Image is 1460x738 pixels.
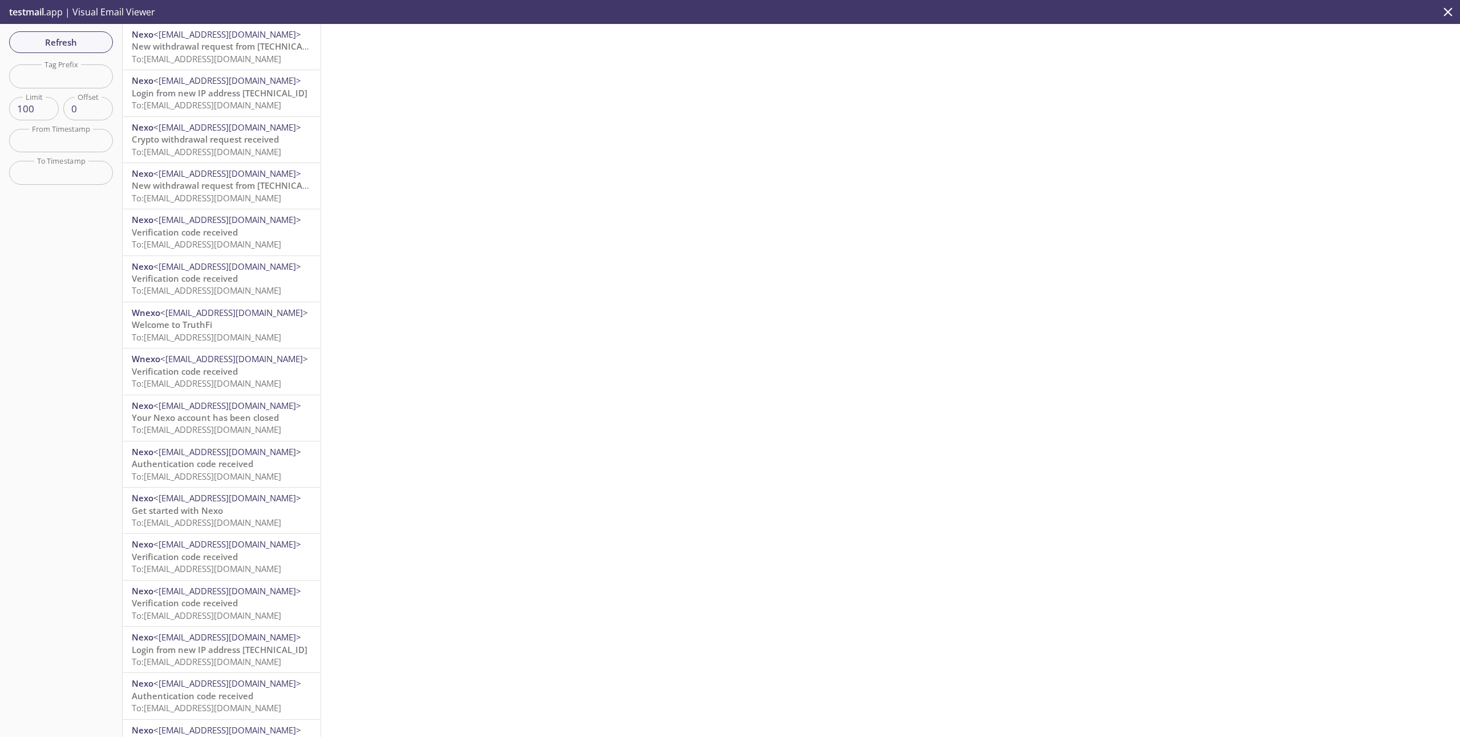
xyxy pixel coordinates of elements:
span: To: [EMAIL_ADDRESS][DOMAIN_NAME] [132,517,281,528]
span: Your Nexo account has been closed [132,412,279,423]
div: Nexo<[EMAIL_ADDRESS][DOMAIN_NAME]>Get started with NexoTo:[EMAIL_ADDRESS][DOMAIN_NAME] [123,488,321,533]
span: Verification code received [132,273,238,284]
span: New withdrawal request from [TECHNICAL_ID] - [DATE] 12:53:26 (CET) [132,180,417,191]
span: testmail [9,6,44,18]
span: Wnexo [132,353,160,364]
div: Wnexo<[EMAIL_ADDRESS][DOMAIN_NAME]>Verification code receivedTo:[EMAIL_ADDRESS][DOMAIN_NAME] [123,348,321,394]
span: Nexo [132,168,153,179]
span: <[EMAIL_ADDRESS][DOMAIN_NAME]> [153,168,301,179]
div: Nexo<[EMAIL_ADDRESS][DOMAIN_NAME]>New withdrawal request from [TECHNICAL_ID] - [DATE] 12:57:54 (C... [123,24,321,70]
div: Nexo<[EMAIL_ADDRESS][DOMAIN_NAME]>Login from new IP address [TECHNICAL_ID]To:[EMAIL_ADDRESS][DOMA... [123,70,321,116]
span: Login from new IP address [TECHNICAL_ID] [132,87,307,99]
span: <[EMAIL_ADDRESS][DOMAIN_NAME]> [153,214,301,225]
span: Get started with Nexo [132,505,223,516]
span: Authentication code received [132,690,253,701]
span: Verification code received [132,597,238,609]
span: Nexo [132,121,153,133]
span: Welcome to TruthFi [132,319,212,330]
div: Nexo<[EMAIL_ADDRESS][DOMAIN_NAME]>Login from new IP address [TECHNICAL_ID]To:[EMAIL_ADDRESS][DOMA... [123,627,321,672]
div: Wnexo<[EMAIL_ADDRESS][DOMAIN_NAME]>Welcome to TruthFiTo:[EMAIL_ADDRESS][DOMAIN_NAME] [123,302,321,348]
span: Nexo [132,29,153,40]
span: To: [EMAIL_ADDRESS][DOMAIN_NAME] [132,146,281,157]
span: Nexo [132,446,153,457]
span: To: [EMAIL_ADDRESS][DOMAIN_NAME] [132,238,281,250]
span: To: [EMAIL_ADDRESS][DOMAIN_NAME] [132,285,281,296]
span: Nexo [132,492,153,504]
span: Crypto withdrawal request received [132,133,279,145]
span: Nexo [132,631,153,643]
span: To: [EMAIL_ADDRESS][DOMAIN_NAME] [132,702,281,713]
span: Verification code received [132,226,238,238]
span: Nexo [132,678,153,689]
div: Nexo<[EMAIL_ADDRESS][DOMAIN_NAME]>Verification code receivedTo:[EMAIL_ADDRESS][DOMAIN_NAME] [123,581,321,626]
span: <[EMAIL_ADDRESS][DOMAIN_NAME]> [153,400,301,411]
span: Authentication code received [132,458,253,469]
span: To: [EMAIL_ADDRESS][DOMAIN_NAME] [132,53,281,64]
span: Nexo [132,400,153,411]
span: <[EMAIL_ADDRESS][DOMAIN_NAME]> [153,121,301,133]
span: To: [EMAIL_ADDRESS][DOMAIN_NAME] [132,192,281,204]
div: Nexo<[EMAIL_ADDRESS][DOMAIN_NAME]>Verification code receivedTo:[EMAIL_ADDRESS][DOMAIN_NAME] [123,534,321,579]
span: To: [EMAIL_ADDRESS][DOMAIN_NAME] [132,610,281,621]
span: To: [EMAIL_ADDRESS][DOMAIN_NAME] [132,99,281,111]
span: <[EMAIL_ADDRESS][DOMAIN_NAME]> [160,353,308,364]
span: Verification code received [132,551,238,562]
span: Wnexo [132,307,160,318]
span: To: [EMAIL_ADDRESS][DOMAIN_NAME] [132,424,281,435]
span: <[EMAIL_ADDRESS][DOMAIN_NAME]> [153,261,301,272]
span: <[EMAIL_ADDRESS][DOMAIN_NAME]> [153,75,301,86]
span: <[EMAIL_ADDRESS][DOMAIN_NAME]> [153,631,301,643]
span: <[EMAIL_ADDRESS][DOMAIN_NAME]> [153,29,301,40]
span: Nexo [132,724,153,736]
div: Nexo<[EMAIL_ADDRESS][DOMAIN_NAME]>Your Nexo account has been closedTo:[EMAIL_ADDRESS][DOMAIN_NAME] [123,395,321,441]
span: To: [EMAIL_ADDRESS][DOMAIN_NAME] [132,656,281,667]
span: <[EMAIL_ADDRESS][DOMAIN_NAME]> [153,538,301,550]
span: To: [EMAIL_ADDRESS][DOMAIN_NAME] [132,331,281,343]
span: Refresh [18,35,104,50]
span: Login from new IP address [TECHNICAL_ID] [132,644,307,655]
div: Nexo<[EMAIL_ADDRESS][DOMAIN_NAME]>Verification code receivedTo:[EMAIL_ADDRESS][DOMAIN_NAME] [123,256,321,302]
span: <[EMAIL_ADDRESS][DOMAIN_NAME]> [153,585,301,597]
span: <[EMAIL_ADDRESS][DOMAIN_NAME]> [153,724,301,736]
span: Nexo [132,75,153,86]
div: Nexo<[EMAIL_ADDRESS][DOMAIN_NAME]>New withdrawal request from [TECHNICAL_ID] - [DATE] 12:53:26 (C... [123,163,321,209]
span: To: [EMAIL_ADDRESS][DOMAIN_NAME] [132,471,281,482]
span: Nexo [132,585,153,597]
span: To: [EMAIL_ADDRESS][DOMAIN_NAME] [132,378,281,389]
span: New withdrawal request from [TECHNICAL_ID] - [DATE] 12:57:54 (CET) [132,40,417,52]
span: <[EMAIL_ADDRESS][DOMAIN_NAME]> [153,446,301,457]
div: Nexo<[EMAIL_ADDRESS][DOMAIN_NAME]>Authentication code receivedTo:[EMAIL_ADDRESS][DOMAIN_NAME] [123,441,321,487]
div: Nexo<[EMAIL_ADDRESS][DOMAIN_NAME]>Crypto withdrawal request receivedTo:[EMAIL_ADDRESS][DOMAIN_NAME] [123,117,321,163]
span: Nexo [132,261,153,272]
span: Nexo [132,538,153,550]
span: Verification code received [132,366,238,377]
button: Refresh [9,31,113,53]
span: <[EMAIL_ADDRESS][DOMAIN_NAME]> [153,492,301,504]
div: Nexo<[EMAIL_ADDRESS][DOMAIN_NAME]>Authentication code receivedTo:[EMAIL_ADDRESS][DOMAIN_NAME] [123,673,321,719]
span: Nexo [132,214,153,225]
span: <[EMAIL_ADDRESS][DOMAIN_NAME]> [160,307,308,318]
span: <[EMAIL_ADDRESS][DOMAIN_NAME]> [153,678,301,689]
div: Nexo<[EMAIL_ADDRESS][DOMAIN_NAME]>Verification code receivedTo:[EMAIL_ADDRESS][DOMAIN_NAME] [123,209,321,255]
span: To: [EMAIL_ADDRESS][DOMAIN_NAME] [132,563,281,574]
